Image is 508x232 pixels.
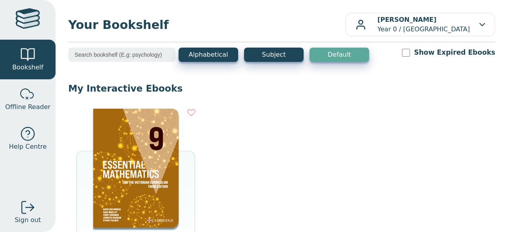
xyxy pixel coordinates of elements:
span: Help Centre [9,142,46,151]
button: Alphabetical [179,48,238,62]
span: Bookshelf [12,63,43,72]
button: [PERSON_NAME]Year 0 / [GEOGRAPHIC_DATA] [345,13,495,36]
img: 04b5599d-fef1-41b0-b233-59aa45d44596.png [93,109,179,228]
b: [PERSON_NAME] [377,16,437,23]
span: Offline Reader [5,102,50,112]
span: Your Bookshelf [68,16,345,34]
p: Year 0 / [GEOGRAPHIC_DATA] [377,15,470,34]
input: Search bookshelf (E.g: psychology) [68,48,175,62]
span: Sign out [15,215,41,225]
button: Subject [244,48,304,62]
label: Show Expired Ebooks [414,48,495,58]
p: My Interactive Ebooks [68,82,495,94]
button: Default [310,48,369,62]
